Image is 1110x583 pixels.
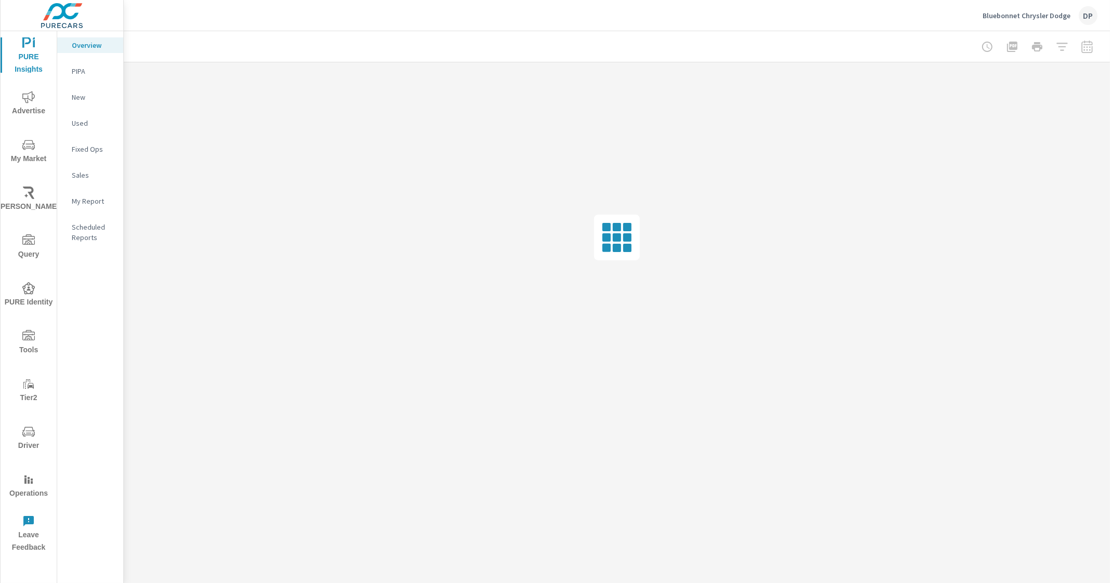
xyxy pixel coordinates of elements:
div: DP [1079,6,1098,25]
p: Used [72,118,115,128]
p: New [72,92,115,102]
span: Leave Feedback [4,515,54,554]
span: Advertise [4,91,54,117]
span: Operations [4,473,54,500]
p: Overview [72,40,115,50]
div: Used [57,115,123,131]
div: nav menu [1,31,57,557]
p: Fixed Ops [72,144,115,154]
div: Overview [57,37,123,53]
div: My Report [57,193,123,209]
div: Scheduled Reports [57,219,123,245]
p: Bluebonnet Chrysler Dodge [983,11,1070,20]
span: Tier2 [4,378,54,404]
span: PURE Identity [4,282,54,309]
p: PIPA [72,66,115,76]
span: PURE Insights [4,37,54,76]
span: Driver [4,426,54,452]
div: New [57,89,123,105]
span: Tools [4,330,54,356]
p: My Report [72,196,115,206]
p: Scheduled Reports [72,222,115,243]
span: Query [4,234,54,261]
span: [PERSON_NAME] [4,187,54,213]
div: PIPA [57,63,123,79]
span: My Market [4,139,54,165]
p: Sales [72,170,115,180]
div: Fixed Ops [57,141,123,157]
div: Sales [57,167,123,183]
